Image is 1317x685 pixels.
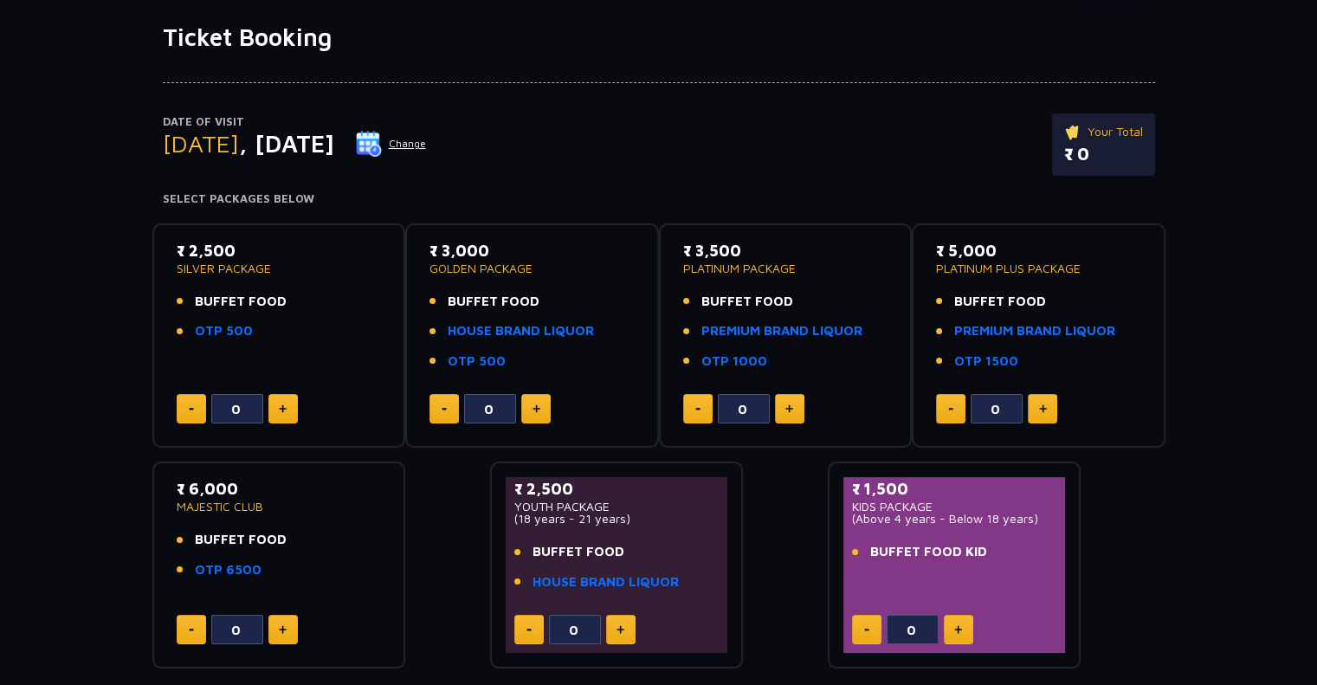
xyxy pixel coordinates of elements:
[448,352,506,372] a: OTP 500
[617,625,624,634] img: plus
[852,513,1057,525] p: (Above 4 years - Below 18 years)
[954,352,1018,372] a: OTP 1500
[954,292,1046,312] span: BUFFET FOOD
[683,262,888,275] p: PLATINUM PACKAGE
[195,530,287,550] span: BUFFET FOOD
[526,629,532,631] img: minus
[936,239,1141,262] p: ₹ 5,000
[683,239,888,262] p: ₹ 3,500
[177,262,382,275] p: SILVER PACKAGE
[1039,404,1047,413] img: plus
[1064,141,1143,167] p: ₹ 0
[429,239,635,262] p: ₹ 3,000
[163,129,239,158] span: [DATE]
[936,262,1141,275] p: PLATINUM PLUS PACKAGE
[954,321,1115,341] a: PREMIUM BRAND LIQUOR
[701,352,767,372] a: OTP 1000
[533,404,540,413] img: plus
[701,292,793,312] span: BUFFET FOOD
[239,129,334,158] span: , [DATE]
[279,404,287,413] img: plus
[448,321,594,341] a: HOUSE BRAND LIQUOR
[1064,122,1143,141] p: Your Total
[442,408,447,410] img: minus
[279,625,287,634] img: plus
[1064,122,1082,141] img: ticket
[533,572,679,592] a: HOUSE BRAND LIQUOR
[954,625,962,634] img: plus
[429,262,635,275] p: GOLDEN PACKAGE
[195,560,261,580] a: OTP 6500
[163,113,427,131] p: Date of Visit
[701,321,862,341] a: PREMIUM BRAND LIQUOR
[533,542,624,562] span: BUFFET FOOD
[514,501,720,513] p: YOUTH PACKAGE
[514,513,720,525] p: (18 years - 21 years)
[189,629,194,631] img: minus
[195,292,287,312] span: BUFFET FOOD
[177,477,382,501] p: ₹ 6,000
[448,292,539,312] span: BUFFET FOOD
[852,477,1057,501] p: ₹ 1,500
[177,239,382,262] p: ₹ 2,500
[189,408,194,410] img: minus
[195,321,253,341] a: OTP 500
[852,501,1057,513] p: KIDS PACKAGE
[948,408,953,410] img: minus
[695,408,700,410] img: minus
[163,192,1155,206] h4: Select Packages Below
[177,501,382,513] p: MAJESTIC CLUB
[785,404,793,413] img: plus
[514,477,720,501] p: ₹ 2,500
[870,542,987,562] span: BUFFET FOOD KID
[355,130,427,158] button: Change
[864,629,869,631] img: minus
[163,23,1155,52] h1: Ticket Booking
